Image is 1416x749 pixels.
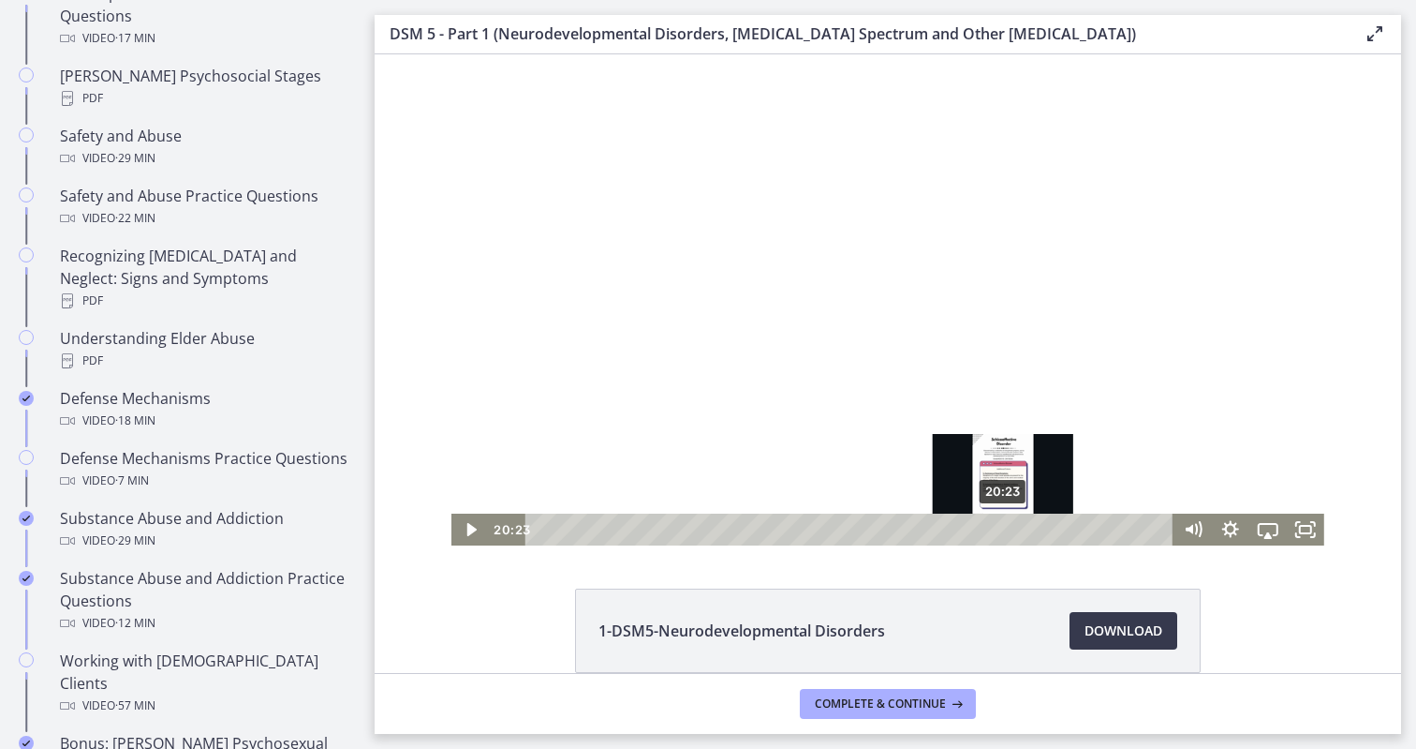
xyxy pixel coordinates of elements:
[60,612,352,635] div: Video
[60,147,352,170] div: Video
[60,470,352,492] div: Video
[115,530,155,552] span: · 29 min
[60,327,352,372] div: Understanding Elder Abuse
[19,571,34,586] i: Completed
[912,459,950,491] button: Fullscreen
[60,27,352,50] div: Video
[115,27,155,50] span: · 17 min
[115,410,155,432] span: · 18 min
[815,697,946,712] span: Complete & continue
[598,620,885,642] span: 1-DSM5-Neurodevelopmental Disorders
[800,689,976,719] button: Complete & continue
[115,612,155,635] span: · 12 min
[390,22,1334,45] h3: DSM 5 - Part 1 (Neurodevelopmental Disorders, [MEDICAL_DATA] Spectrum and Other [MEDICAL_DATA])
[60,185,352,230] div: Safety and Abuse Practice Questions
[60,290,352,312] div: PDF
[19,391,34,406] i: Completed
[115,147,155,170] span: · 29 min
[837,459,875,491] button: Show settings menu
[1069,612,1177,650] a: Download
[19,511,34,526] i: Completed
[800,459,837,491] button: Mute
[60,245,352,312] div: Recognizing [MEDICAL_DATA] and Neglect: Signs and Symptoms
[60,530,352,552] div: Video
[60,695,352,717] div: Video
[60,125,352,170] div: Safety and Abuse
[1084,620,1162,642] span: Download
[115,695,155,717] span: · 57 min
[60,567,352,635] div: Substance Abuse and Addiction Practice Questions
[60,387,352,432] div: Defense Mechanisms
[60,87,352,110] div: PDF
[875,459,912,491] button: Airplay
[60,447,352,492] div: Defense Mechanisms Practice Questions
[115,470,149,492] span: · 7 min
[60,207,352,230] div: Video
[115,207,155,230] span: · 22 min
[60,350,352,372] div: PDF
[60,410,352,432] div: Video
[375,54,1401,546] iframe: Video Lesson
[60,507,352,552] div: Substance Abuse and Addiction
[60,650,352,717] div: Working with [DEMOGRAPHIC_DATA] Clients
[60,65,352,110] div: [PERSON_NAME] Psychosocial Stages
